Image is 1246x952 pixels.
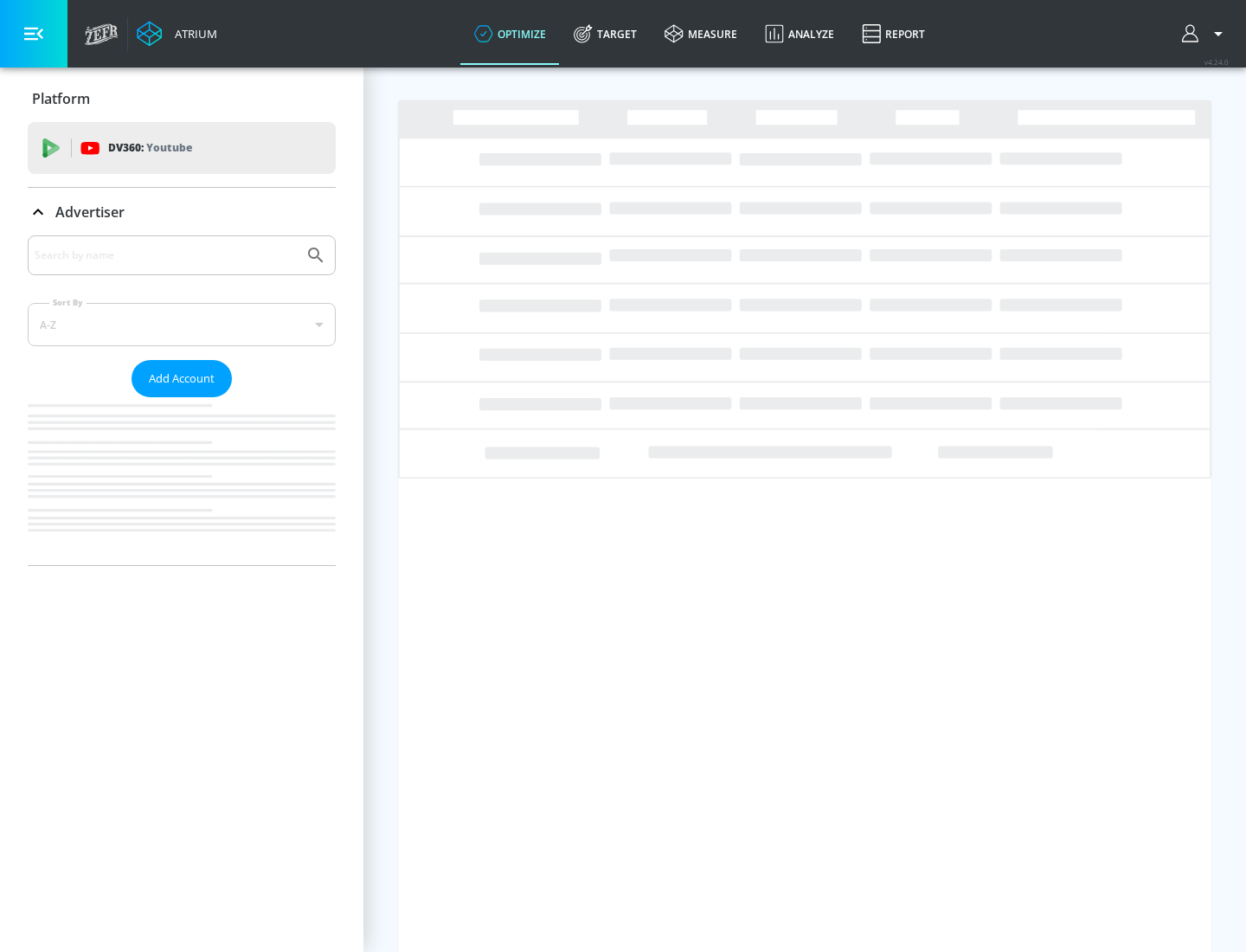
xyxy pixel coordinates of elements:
p: DV360: [108,138,192,158]
a: Target [560,3,651,65]
a: Atrium [137,21,217,47]
p: Platform [32,89,90,108]
div: Advertiser [28,188,336,236]
div: Advertiser [28,235,336,565]
a: Analyze [751,3,848,65]
span: v 4.24.0 [1204,57,1229,67]
nav: list of Advertiser [28,397,336,565]
div: Atrium [168,26,217,42]
button: Add Account [132,360,232,397]
label: Sort By [49,297,87,308]
div: Platform [28,74,336,123]
p: Advertiser [55,203,125,222]
div: A-Z [28,303,336,346]
span: Add Account [149,369,215,389]
div: DV360: Youtube [28,122,336,174]
a: optimize [460,3,560,65]
p: Youtube [146,138,192,157]
a: Report [848,3,939,65]
a: measure [651,3,751,65]
input: Search by name [35,244,297,267]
